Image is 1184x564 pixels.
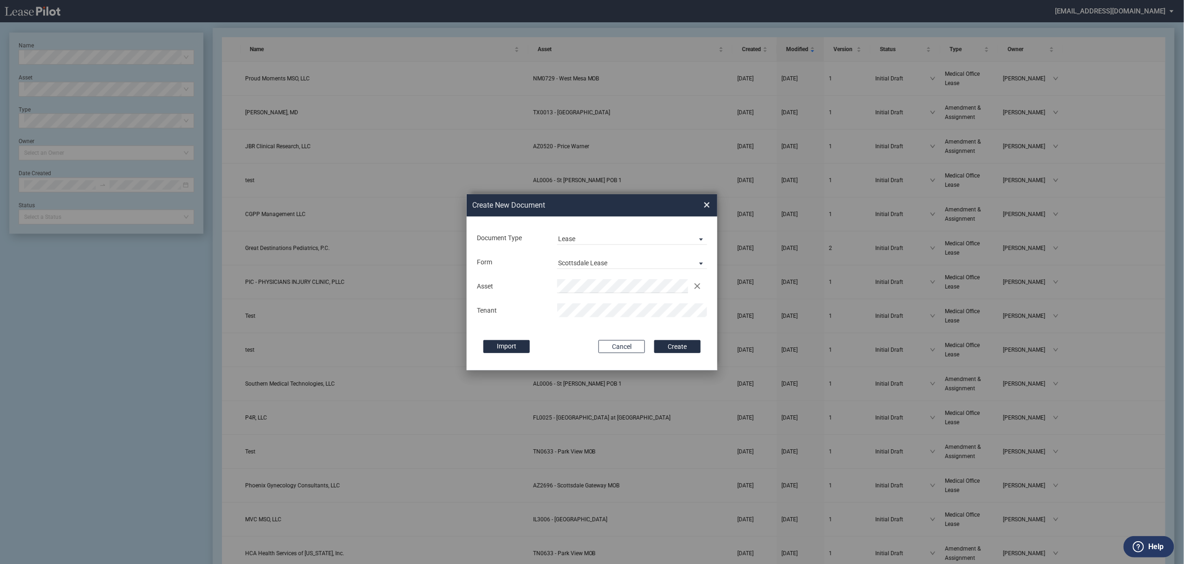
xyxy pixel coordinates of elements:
[654,340,701,353] button: Create
[483,340,530,353] label: Import
[1148,541,1164,553] label: Help
[558,235,575,243] div: Lease
[471,258,552,267] div: Form
[557,255,707,269] md-select: Lease Form: Scottsdale Lease
[472,200,670,210] h2: Create New Document
[558,259,607,267] div: Scottsdale Lease
[471,282,552,291] div: Asset
[471,234,552,243] div: Document Type
[471,306,552,315] div: Tenant
[557,231,707,245] md-select: Document Type: Lease
[467,194,717,371] md-dialog: Create New ...
[599,340,645,353] button: Cancel
[703,197,710,212] span: ×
